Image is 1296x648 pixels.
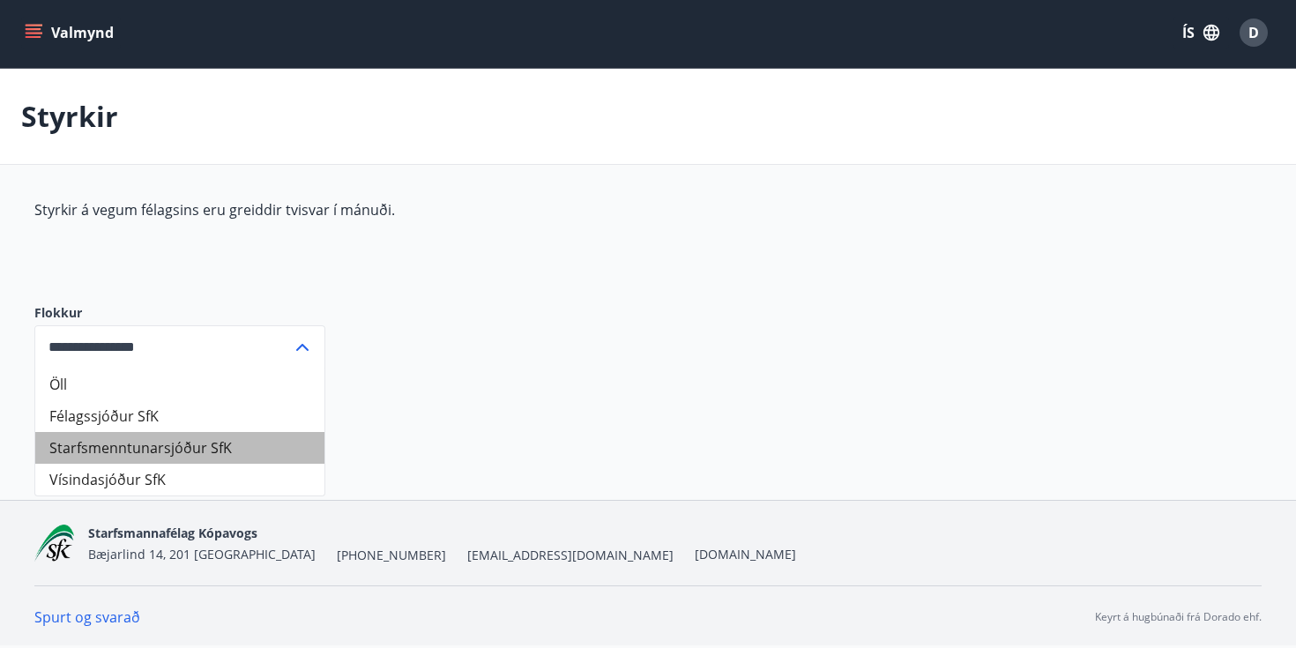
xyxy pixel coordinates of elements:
button: menu [21,17,121,48]
button: ÍS [1173,17,1229,48]
li: Öll [35,369,324,400]
span: [EMAIL_ADDRESS][DOMAIN_NAME] [467,547,674,564]
span: Starfsmannafélag Kópavogs [88,525,257,541]
label: Flokkur [34,304,325,322]
button: D [1233,11,1275,54]
a: Spurt og svarað [34,607,140,627]
span: D [1248,23,1259,42]
li: Vísindasjóður SfK [35,464,324,495]
img: x5MjQkxwhnYn6YREZUTEa9Q4KsBUeQdWGts9Dj4O.png [34,525,74,562]
span: Bæjarlind 14, 201 [GEOGRAPHIC_DATA] [88,546,316,562]
p: Styrkir [21,97,118,136]
p: Keyrt á hugbúnaði frá Dorado ehf. [1095,609,1262,625]
p: Styrkir á vegum félagsins eru greiddir tvisvar í mánuði. [34,200,867,220]
li: Starfsmenntunarsjóður SfK [35,432,324,464]
span: [PHONE_NUMBER] [337,547,446,564]
a: [DOMAIN_NAME] [695,546,796,562]
li: Félagssjóður SfK [35,400,324,432]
